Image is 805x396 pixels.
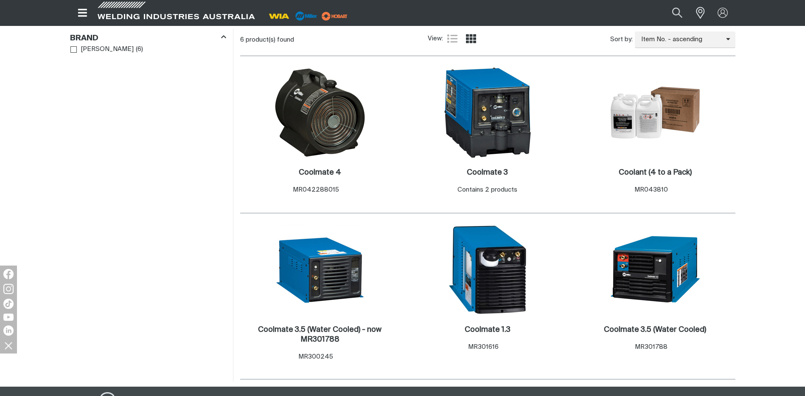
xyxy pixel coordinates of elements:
[70,34,98,43] h3: Brand
[240,29,735,51] section: Product list controls
[467,169,508,176] h2: Coolmate 3
[465,326,510,334] h2: Coolmate 1.3
[275,224,365,315] img: Coolmate 3.5 (Water Cooled) - now MR301788
[428,34,443,44] span: View:
[240,36,428,44] div: 6
[3,284,14,294] img: Instagram
[3,269,14,279] img: Facebook
[70,44,134,55] a: [PERSON_NAME]
[3,299,14,309] img: TikTok
[442,224,533,315] img: Coolmate 1.3
[447,34,457,44] a: List view
[619,169,692,176] h2: Coolant (4 to a Pack)
[298,354,333,360] span: MR300245
[70,32,226,43] div: Brand
[258,326,381,343] h2: Coolmate 3.5 (Water Cooled) - now MR301788
[275,67,365,158] img: Coolmate 4
[70,29,226,56] aside: Filters
[652,3,691,23] input: Product name or item number...
[663,3,692,23] button: Search products
[1,338,16,353] img: hide socials
[457,185,517,195] div: Contains 2 products
[634,187,668,193] span: MR043810
[3,314,14,321] img: YouTube
[610,67,701,158] img: Coolant (4 to a Pack)
[244,325,396,345] a: Coolmate 3.5 (Water Cooled) - now MR301788
[319,10,350,23] img: miller
[136,45,143,54] span: ( 6 )
[3,325,14,336] img: LinkedIn
[610,224,701,315] img: Coolmate 3.5 (Water Cooled)
[442,67,533,158] img: Coolmate 3
[246,37,294,43] span: product(s) found
[70,44,226,55] ul: Brand
[293,187,339,193] span: MR042288015
[319,13,350,19] a: miller
[465,325,510,335] a: Coolmate 1.3
[635,35,726,45] span: Item No. - ascending
[635,344,668,350] span: MR301788
[610,35,633,45] span: Sort by:
[81,45,134,54] span: [PERSON_NAME]
[299,168,341,178] a: Coolmate 4
[468,344,499,350] span: MR301616
[299,169,341,176] h2: Coolmate 4
[467,168,508,178] a: Coolmate 3
[619,168,692,178] a: Coolant (4 to a Pack)
[604,326,706,334] h2: Coolmate 3.5 (Water Cooled)
[604,325,706,335] a: Coolmate 3.5 (Water Cooled)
